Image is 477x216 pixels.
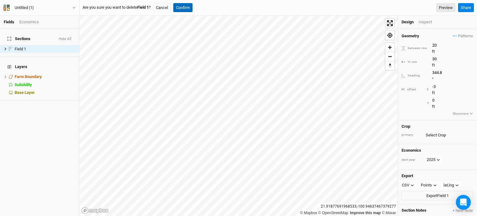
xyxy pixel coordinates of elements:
[402,173,473,178] h4: Export
[350,211,381,215] a: Improve this map
[402,158,423,162] div: start year
[15,5,34,11] div: Untitled (1)
[385,43,394,52] button: Zoom in
[441,181,461,190] button: lat,lng
[15,90,35,95] span: Base Layer
[399,181,417,190] button: CSV
[402,133,417,137] div: primary
[153,3,171,12] button: Cancel
[402,124,410,129] h4: Crop
[419,19,441,25] div: Inspect
[382,211,396,215] a: Maxar
[4,20,14,24] a: Fields
[402,73,429,78] div: heading
[424,155,443,164] button: 2025
[15,74,42,79] span: Farm Boundary
[432,49,435,54] span: ft
[452,33,473,39] button: Patterns
[15,47,26,51] span: Field 1
[436,3,456,12] a: Preview
[402,208,426,214] span: Section Notes
[432,104,435,109] span: ft
[402,60,429,64] div: in row
[452,208,473,214] button: + New Note
[15,82,32,87] span: Suitability
[402,148,473,153] h4: Economics
[137,5,149,10] b: Field 1
[432,63,435,67] span: ft
[418,181,439,190] button: Points
[79,16,397,216] canvas: Map
[456,195,471,210] div: Open Intercom Messenger
[407,87,416,92] div: offset
[173,3,193,12] button: Confirm
[407,101,429,106] div: Y
[4,61,75,73] h4: Layers
[402,182,409,188] div: CSV
[402,34,419,39] h4: Geometry
[385,31,394,40] button: Find my location
[427,87,429,92] div: X
[15,47,75,52] div: Field 1
[15,82,75,87] div: Suitability
[15,74,75,79] div: Farm Boundary
[452,111,473,117] button: Showmore
[402,46,429,51] div: between row
[402,19,414,25] div: Design
[402,191,473,200] button: ExportField 1
[432,77,434,81] span: °
[424,131,473,139] input: Select Crop
[83,5,151,10] span: Are you sure you want to delete ?
[385,61,394,70] button: Reset bearing to north
[81,207,109,214] a: Mapbox logo
[385,19,394,28] button: Enter fullscreen
[7,36,30,41] span: Sections
[15,90,75,95] div: Base Layer
[421,182,432,188] div: Points
[19,19,39,25] div: Economics
[443,182,454,188] div: lat,lng
[300,211,317,215] a: Mapbox
[58,37,72,41] button: Hide All
[432,90,435,95] span: ft
[3,4,76,11] button: Untitled (1)
[318,211,348,215] a: OpenStreetMap
[319,203,397,210] div: 21.91877691968533 , -100.94637467379277
[458,3,474,12] button: Share
[385,52,394,61] button: Zoom out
